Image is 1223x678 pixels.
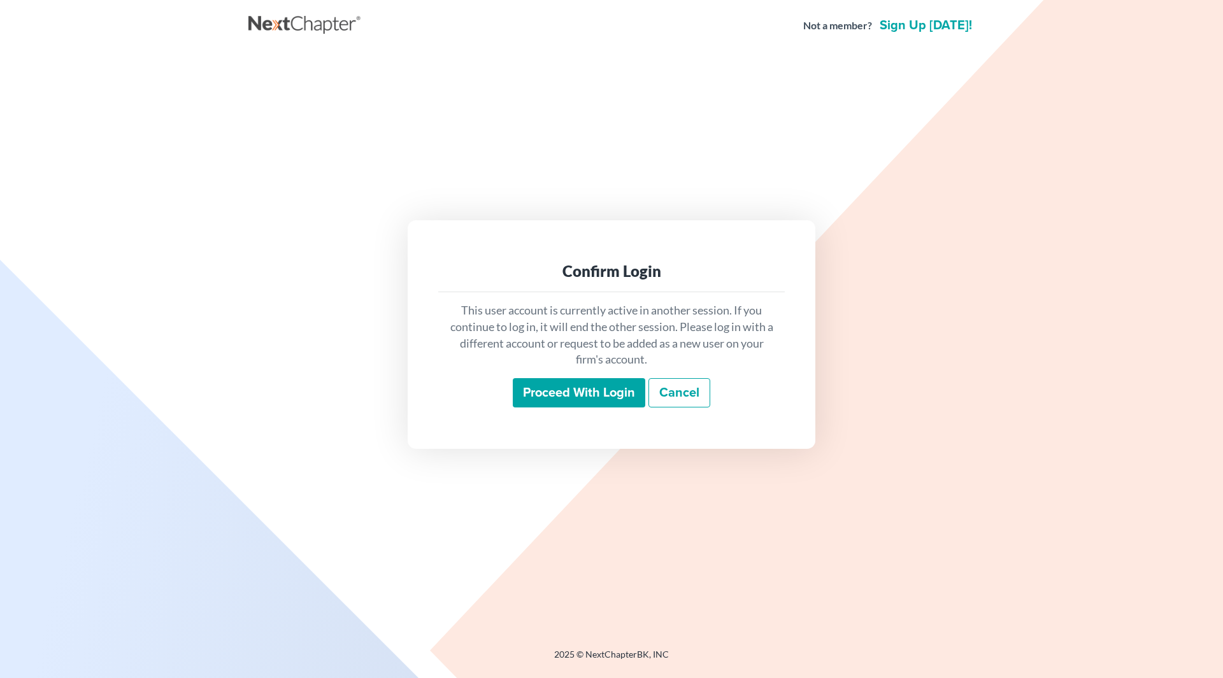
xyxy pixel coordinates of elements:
[877,19,975,32] a: Sign up [DATE]!
[648,378,710,407] a: Cancel
[803,18,872,33] strong: Not a member?
[448,261,775,281] div: Confirm Login
[248,648,975,671] div: 2025 © NextChapterBK, INC
[448,302,775,368] p: This user account is currently active in another session. If you continue to log in, it will end ...
[513,378,645,407] input: Proceed with login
